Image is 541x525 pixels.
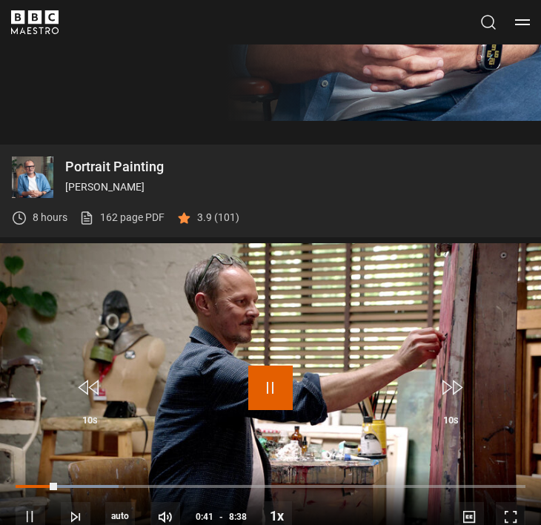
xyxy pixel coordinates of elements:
p: [PERSON_NAME] [65,179,529,195]
a: 162 page PDF [79,210,165,225]
div: Progress Bar [16,485,525,488]
button: Toggle navigation [515,15,530,30]
p: 8 hours [33,210,67,225]
p: Portrait Painting [65,160,529,174]
svg: BBC Maestro [11,10,59,34]
p: 3.9 (101) [197,210,239,225]
span: - [219,512,223,522]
